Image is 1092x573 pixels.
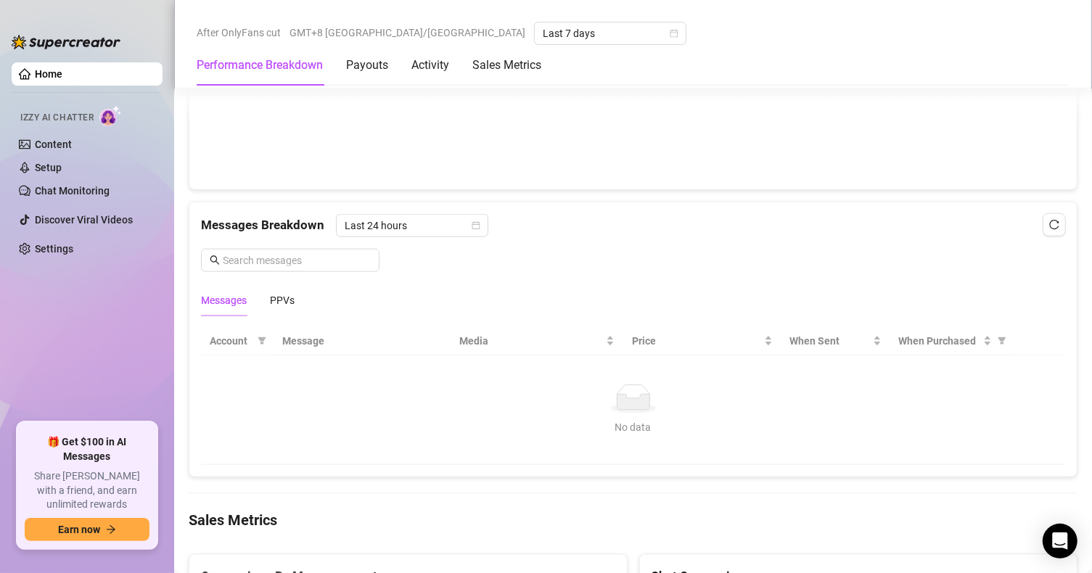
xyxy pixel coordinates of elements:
div: Sales Metrics [472,57,541,74]
div: Activity [411,57,449,74]
div: Performance Breakdown [197,57,323,74]
a: Chat Monitoring [35,185,110,197]
span: filter [255,330,269,352]
span: Price [632,333,760,349]
div: Payouts [346,57,388,74]
a: Settings [35,243,73,255]
span: Last 7 days [543,22,678,44]
span: calendar [670,29,678,38]
div: Open Intercom Messenger [1043,524,1077,558]
div: PPVs [270,292,295,308]
span: After OnlyFans cut [197,22,281,44]
span: filter [998,337,1006,345]
span: Earn now [58,524,100,535]
div: No data [215,419,1051,435]
span: Last 24 hours [345,215,480,236]
span: Account [210,333,252,349]
span: filter [995,330,1009,352]
th: Message [274,327,451,355]
h4: Sales Metrics [189,510,1077,530]
a: Home [35,68,62,80]
span: Izzy AI Chatter [20,111,94,125]
span: filter [258,337,266,345]
th: Price [623,327,781,355]
th: When Purchased [890,327,1014,355]
img: logo-BBDzfeDw.svg [12,35,120,49]
span: GMT+8 [GEOGRAPHIC_DATA]/[GEOGRAPHIC_DATA] [290,22,525,44]
a: Setup [35,162,62,173]
th: When Sent [781,327,890,355]
span: reload [1049,220,1059,230]
span: search [210,255,220,265]
span: When Purchased [899,333,980,349]
img: AI Chatter [99,105,122,126]
span: 🎁 Get $100 in AI Messages [25,435,149,463]
div: Messages Breakdown [201,214,1065,237]
input: Search messages [223,252,371,268]
th: Media [451,327,623,355]
div: Messages [201,292,247,308]
button: Earn nowarrow-right [25,518,149,541]
a: Discover Viral Videos [35,214,133,226]
span: Media [459,333,603,349]
span: arrow-right [106,524,116,535]
span: Share [PERSON_NAME] with a friend, and earn unlimited rewards [25,469,149,512]
span: When Sent [790,333,870,349]
a: Content [35,139,72,150]
span: calendar [472,221,480,230]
